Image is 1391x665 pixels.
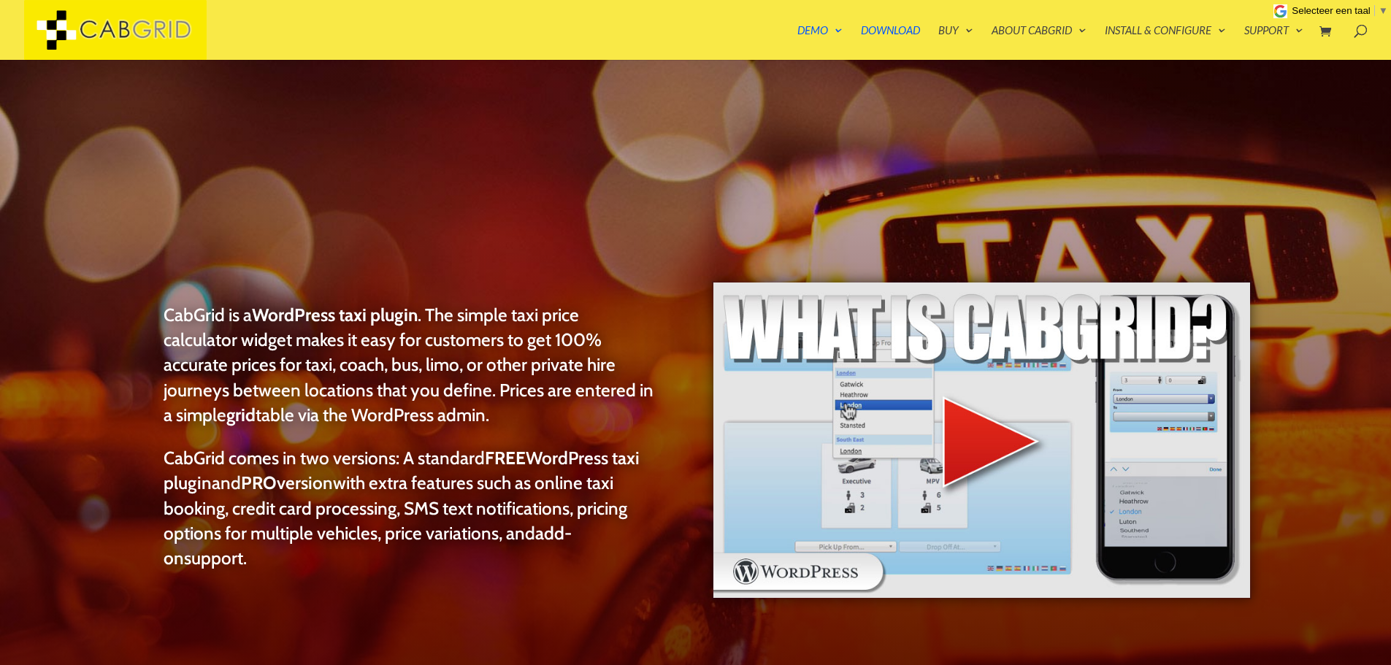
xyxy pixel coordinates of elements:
strong: grid [226,404,256,426]
a: Buy [938,25,973,60]
a: Support [1244,25,1303,60]
a: Install & Configure [1105,25,1226,60]
strong: FREE [485,447,526,469]
a: Download [861,25,920,60]
span: ▼ [1379,5,1388,16]
img: WordPress taxi booking plugin Intro Video [712,281,1252,599]
strong: PRO [241,472,277,493]
a: Demo [797,25,843,60]
a: About CabGrid [992,25,1087,60]
span: Selecteer een taal [1292,5,1370,16]
a: FREEWordPress taxi plugin [164,447,640,493]
a: PROversion [241,472,333,493]
a: Selecteer een taal​ [1292,5,1388,16]
strong: WordPress taxi plugin [252,304,418,326]
a: CabGrid Taxi Plugin [24,20,207,36]
a: WordPress taxi booking plugin Intro Video [712,588,1252,602]
span: ​ [1374,5,1375,16]
a: add-on [164,522,572,569]
p: CabGrid comes in two versions: A standard and with extra features such as online taxi booking, cr... [164,445,654,571]
p: CabGrid is a . The simple taxi price calculator widget makes it easy for customers to get 100% ac... [164,302,654,445]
